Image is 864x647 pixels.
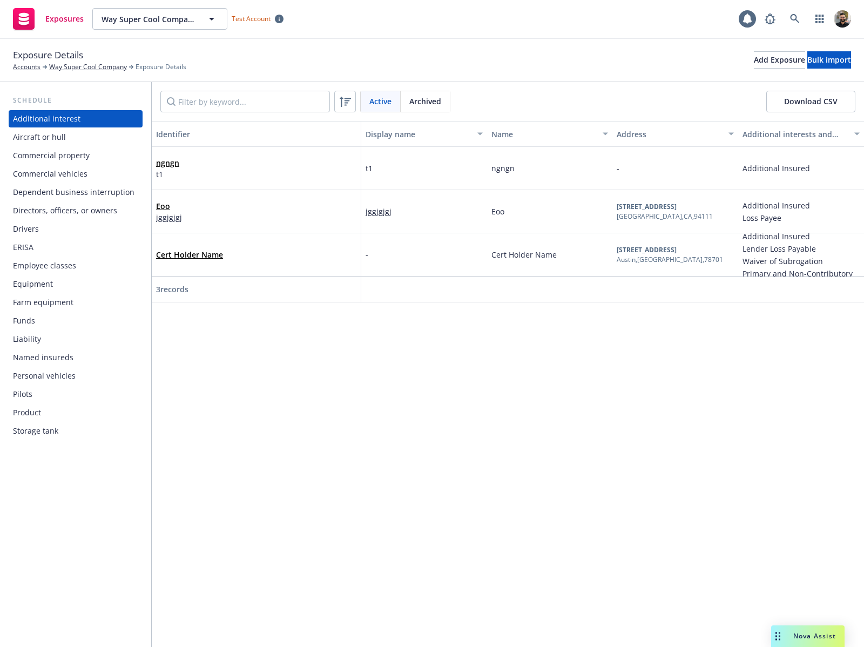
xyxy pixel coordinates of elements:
[617,202,677,211] b: [STREET_ADDRESS]
[9,404,143,421] a: Product
[742,212,810,224] span: Loss Payee
[13,367,76,385] div: Personal vehicles
[366,129,471,140] div: Display name
[9,294,143,311] a: Farm equipment
[834,10,851,28] img: photo
[742,129,848,140] div: Additional interests and endorsements applied
[13,331,41,348] div: Liability
[9,312,143,329] a: Funds
[13,129,66,146] div: Aircraft or hull
[766,91,855,112] button: Download CSV
[784,8,806,30] a: Search
[9,184,143,201] a: Dependent business interruption
[13,48,83,62] span: Exposure Details
[809,8,831,30] a: Switch app
[361,121,487,147] button: Display name
[13,312,35,329] div: Funds
[9,386,143,403] a: Pilots
[9,331,143,348] a: Liability
[491,129,597,140] div: Name
[742,268,853,279] span: Primary and Non-Contributory
[102,14,195,25] span: Way Super Cool Company
[366,249,368,260] span: -
[156,129,356,140] div: Identifier
[156,169,179,180] span: t1
[13,239,33,256] div: ERISA
[366,206,391,217] span: jggjgjgj
[13,147,90,164] div: Commercial property
[49,62,127,72] a: Way Super Cool Company
[13,422,58,440] div: Storage tank
[409,96,441,107] span: Archived
[156,157,179,169] span: ngngn
[13,110,80,127] div: Additional interest
[13,257,76,274] div: Employee classes
[92,8,227,30] button: Way Super Cool Company
[13,349,73,366] div: Named insureds
[156,212,182,223] span: jggjgjgj
[13,404,41,421] div: Product
[9,239,143,256] a: ERISA
[742,255,853,267] span: Waiver of Subrogation
[13,275,53,293] div: Equipment
[771,625,785,647] div: Drag to move
[491,163,515,173] span: ngngn
[738,121,864,147] button: Additional interests and endorsements applied
[742,200,810,211] span: Additional Insured
[227,13,288,24] span: Test Account
[13,62,40,72] a: Accounts
[13,220,39,238] div: Drivers
[232,14,271,23] span: Test Account
[754,51,805,69] button: Add Exposure
[9,165,143,183] a: Commercial vehicles
[9,110,143,127] a: Additional interest
[13,386,32,403] div: Pilots
[9,129,143,146] a: Aircraft or hull
[491,250,557,260] span: Cert Holder Name
[156,250,223,260] a: Cert Holder Name
[617,163,619,174] span: -
[9,257,143,274] a: Employee classes
[9,422,143,440] a: Storage tank
[13,184,134,201] div: Dependent business interruption
[152,121,361,147] button: Identifier
[9,4,88,34] a: Exposures
[742,231,853,242] span: Additional Insured
[487,121,613,147] button: Name
[491,206,504,217] span: Eoo
[156,249,223,260] span: Cert Holder Name
[617,245,677,254] b: [STREET_ADDRESS]
[9,367,143,385] a: Personal vehicles
[9,349,143,366] a: Named insureds
[612,121,738,147] button: Address
[160,91,330,112] input: Filter by keyword...
[369,96,391,107] span: Active
[617,129,722,140] div: Address
[9,220,143,238] a: Drivers
[742,243,853,254] span: Lender Loss Payable
[13,165,87,183] div: Commercial vehicles
[9,95,143,106] div: Schedule
[366,163,373,174] span: t1
[9,275,143,293] a: Equipment
[617,212,713,221] div: [GEOGRAPHIC_DATA] , CA , 94111
[759,8,781,30] a: Report a Bug
[45,15,84,23] span: Exposures
[807,51,851,69] button: Bulk import
[742,163,810,174] span: Additional Insured
[754,52,805,68] div: Add Exposure
[807,52,851,68] div: Bulk import
[136,62,186,72] span: Exposure Details
[9,202,143,219] a: Directors, officers, or owners
[156,158,179,168] a: ngngn
[771,625,845,647] button: Nova Assist
[793,631,836,641] span: Nova Assist
[156,201,170,211] a: Eoo
[13,202,117,219] div: Directors, officers, or owners
[617,255,723,265] div: Austin , [GEOGRAPHIC_DATA] , 78701
[156,200,182,212] span: Eoo
[13,294,73,311] div: Farm equipment
[156,284,188,294] span: 3 records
